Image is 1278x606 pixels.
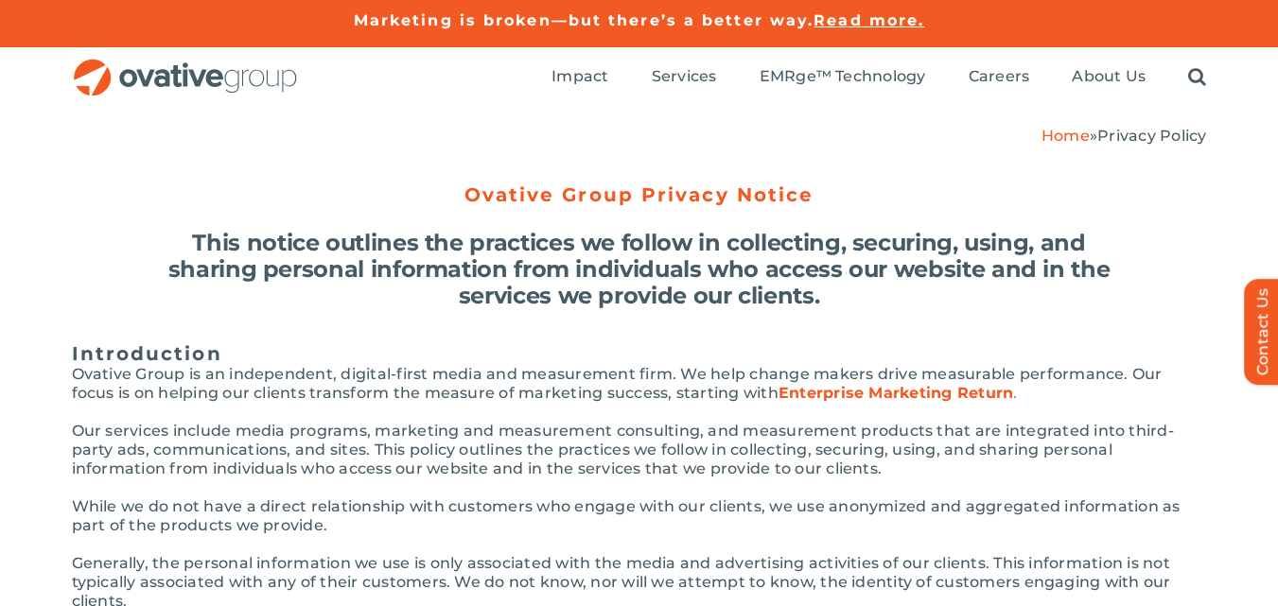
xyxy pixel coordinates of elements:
[1188,67,1206,88] a: Search
[760,67,926,86] span: EMRge™ Technology
[168,229,1111,309] strong: This notice outlines the practices we follow in collecting, securing, using, and sharing personal...
[354,11,814,29] a: Marketing is broken—but there’s a better way.
[969,67,1030,86] span: Careers
[652,67,717,86] span: Services
[652,67,717,88] a: Services
[814,11,924,29] a: Read more.
[1042,127,1090,145] a: Home
[1097,127,1206,145] span: Privacy Policy
[551,47,1206,108] nav: Menu
[551,67,608,86] span: Impact
[72,365,1207,403] p: Ovative Group is an independent, digital-first media and measurement firm. We help change makers ...
[72,497,1207,535] p: While we do not have a direct relationship with customers who engage with our clients, we use ano...
[760,67,926,88] a: EMRge™ Technology
[72,183,1207,206] h5: Ovative Group Privacy Notice
[551,67,608,88] a: Impact
[1042,127,1207,145] span: »
[72,342,1207,365] h5: Introduction
[1072,67,1146,86] span: About Us
[72,422,1207,478] p: Our services include media programs, marketing and measurement consulting, and measurement produc...
[72,57,299,75] a: OG_Full_horizontal_RGB
[1072,67,1146,88] a: About Us
[779,384,1018,402] a: Enterprise Marketing Return.
[969,67,1030,88] a: Careers
[779,384,1013,402] strong: Enterprise Marketing Return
